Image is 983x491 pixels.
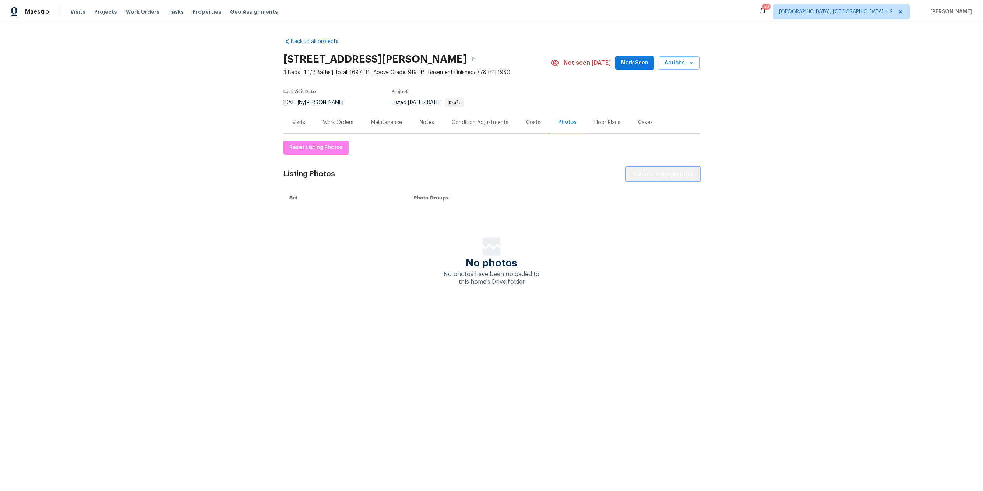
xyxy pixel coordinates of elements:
[526,119,540,126] div: Costs
[425,100,441,105] span: [DATE]
[615,56,654,70] button: Mark Seen
[632,170,694,179] span: Manage in Google Drive
[408,188,700,208] th: Photo Groups
[621,59,648,68] span: Mark Seen
[292,119,305,126] div: Visits
[168,9,184,14] span: Tasks
[283,98,352,107] div: by [PERSON_NAME]
[283,170,335,178] div: Listing Photos
[283,89,316,94] span: Last Visit Date
[779,8,893,15] span: [GEOGRAPHIC_DATA], [GEOGRAPHIC_DATA] + 2
[467,53,480,66] button: Copy Address
[420,119,434,126] div: Notes
[558,119,577,126] div: Photos
[659,56,700,70] button: Actions
[25,8,49,15] span: Maestro
[764,3,769,10] div: 58
[193,8,221,15] span: Properties
[564,59,611,67] span: Not seen [DATE]
[594,119,620,126] div: Floor Plans
[283,69,550,76] span: 3 Beds | 1 1/2 Baths | Total: 1697 ft² | Above Grade: 919 ft² | Basement Finished: 778 ft² | 1980
[626,167,700,181] button: Manage in Google Drive
[283,188,408,208] th: Set
[289,143,343,152] span: Reset Listing Photos
[446,100,464,105] span: Draft
[323,119,353,126] div: Work Orders
[638,119,653,126] div: Cases
[665,59,694,68] span: Actions
[466,259,517,267] span: No photos
[230,8,278,15] span: Geo Assignments
[392,100,464,105] span: Listed
[70,8,85,15] span: Visits
[283,100,299,105] span: [DATE]
[408,100,423,105] span: [DATE]
[444,271,539,285] span: No photos have been uploaded to this home's Drive folder
[927,8,972,15] span: [PERSON_NAME]
[283,141,349,155] button: Reset Listing Photos
[452,119,508,126] div: Condition Adjustments
[94,8,117,15] span: Projects
[283,56,467,63] h2: [STREET_ADDRESS][PERSON_NAME]
[371,119,402,126] div: Maintenance
[126,8,159,15] span: Work Orders
[283,38,354,45] a: Back to all projects
[408,100,441,105] span: -
[392,89,408,94] span: Project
